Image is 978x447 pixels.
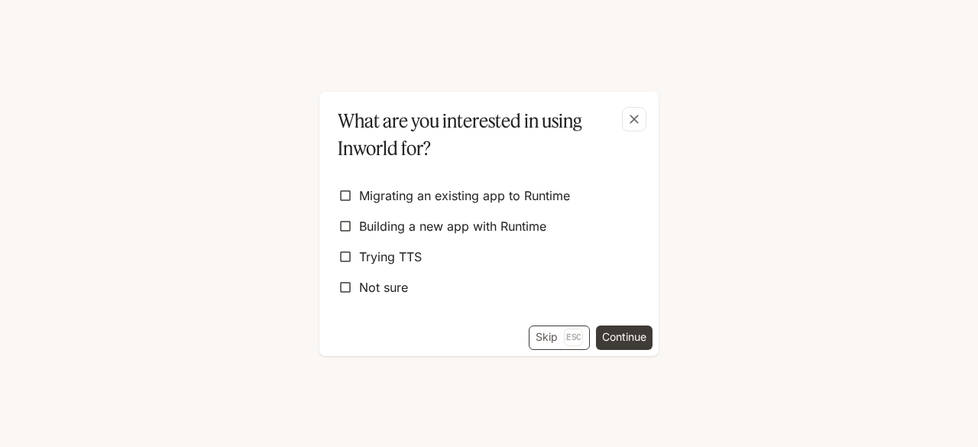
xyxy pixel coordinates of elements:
[564,329,583,345] p: Esc
[359,186,570,205] span: Migrating an existing app to Runtime
[359,248,422,266] span: Trying TTS
[596,326,653,350] button: Continue
[338,107,634,162] p: What are you interested in using Inworld for?
[529,326,590,350] button: SkipEsc
[359,217,546,235] span: Building a new app with Runtime
[359,278,408,296] span: Not sure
